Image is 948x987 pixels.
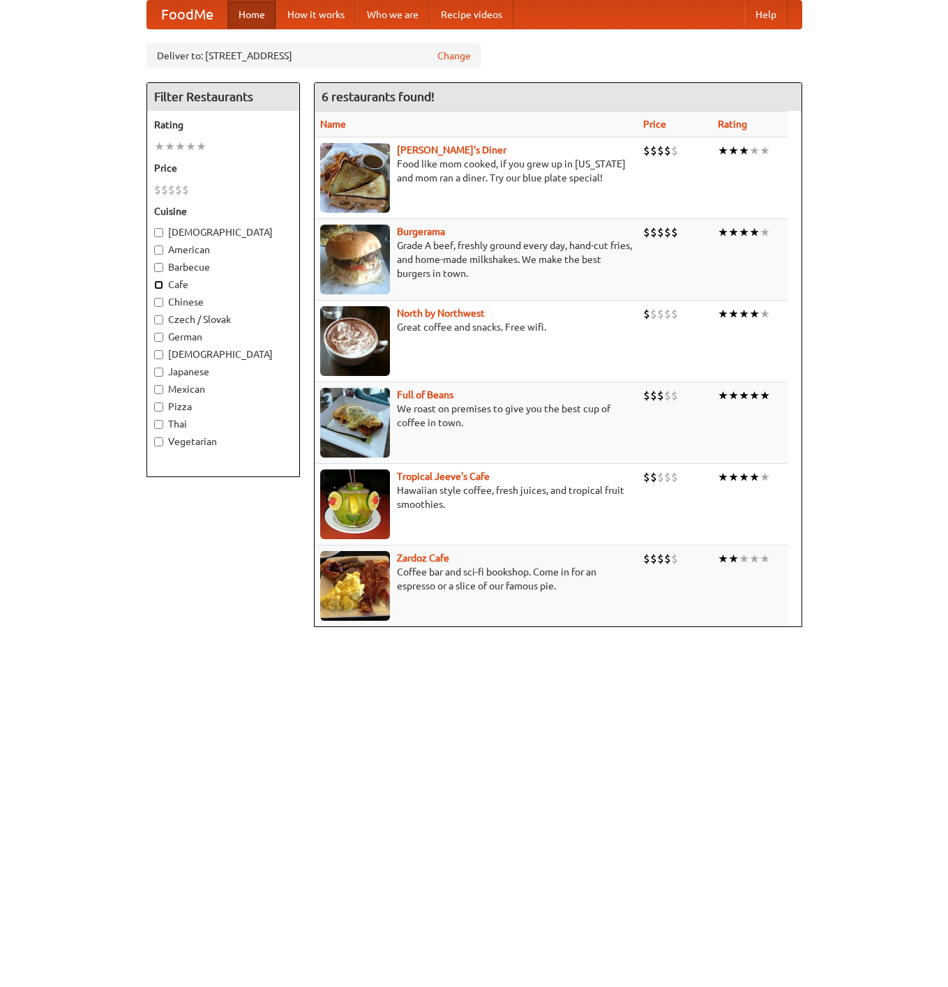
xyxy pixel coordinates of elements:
[718,225,728,240] li: ★
[760,306,770,322] li: ★
[154,385,163,394] input: Mexican
[718,119,747,130] a: Rating
[760,225,770,240] li: ★
[320,119,346,130] a: Name
[154,139,165,154] li: ★
[728,225,739,240] li: ★
[397,471,490,482] a: Tropical Jeeve's Cafe
[728,469,739,485] li: ★
[182,182,189,197] li: $
[728,551,739,566] li: ★
[154,315,163,324] input: Czech / Slovak
[728,143,739,158] li: ★
[650,388,657,403] li: $
[397,389,453,400] a: Full of Beans
[154,228,163,237] input: [DEMOGRAPHIC_DATA]
[154,417,292,431] label: Thai
[437,49,471,63] a: Change
[154,350,163,359] input: [DEMOGRAPHIC_DATA]
[154,402,163,412] input: Pizza
[657,143,664,158] li: $
[664,225,671,240] li: $
[154,263,163,272] input: Barbecue
[671,551,678,566] li: $
[749,469,760,485] li: ★
[175,182,182,197] li: $
[320,551,390,621] img: zardoz.jpg
[227,1,276,29] a: Home
[154,298,163,307] input: Chinese
[320,143,390,213] img: sallys.jpg
[320,225,390,294] img: burgerama.jpg
[749,225,760,240] li: ★
[320,483,632,511] p: Hawaiian style coffee, fresh juices, and tropical fruit smoothies.
[276,1,356,29] a: How it works
[664,388,671,403] li: $
[728,388,739,403] li: ★
[643,143,650,158] li: $
[643,551,650,566] li: $
[322,90,435,103] ng-pluralize: 6 restaurants found!
[154,333,163,342] input: German
[320,320,632,334] p: Great coffee and snacks. Free wifi.
[397,144,506,156] a: [PERSON_NAME]'s Diner
[320,388,390,458] img: beans.jpg
[739,469,749,485] li: ★
[154,280,163,289] input: Cafe
[154,295,292,309] label: Chinese
[657,388,664,403] li: $
[657,225,664,240] li: $
[760,143,770,158] li: ★
[650,306,657,322] li: $
[154,243,292,257] label: American
[671,225,678,240] li: $
[760,388,770,403] li: ★
[739,225,749,240] li: ★
[186,139,196,154] li: ★
[154,161,292,175] h5: Price
[643,225,650,240] li: $
[165,139,175,154] li: ★
[168,182,175,197] li: $
[643,306,650,322] li: $
[749,551,760,566] li: ★
[671,143,678,158] li: $
[154,246,163,255] input: American
[643,388,650,403] li: $
[320,402,632,430] p: We roast on premises to give you the best cup of coffee in town.
[760,469,770,485] li: ★
[146,43,481,68] div: Deliver to: [STREET_ADDRESS]
[154,260,292,274] label: Barbecue
[154,400,292,414] label: Pizza
[154,347,292,361] label: [DEMOGRAPHIC_DATA]
[718,143,728,158] li: ★
[320,565,632,593] p: Coffee bar and sci-fi bookshop. Come in for an espresso or a slice of our famous pie.
[397,552,449,564] a: Zardoz Cafe
[154,437,163,446] input: Vegetarian
[175,139,186,154] li: ★
[718,469,728,485] li: ★
[643,469,650,485] li: $
[154,312,292,326] label: Czech / Slovak
[749,143,760,158] li: ★
[664,143,671,158] li: $
[671,388,678,403] li: $
[718,306,728,322] li: ★
[397,308,485,319] b: North by Northwest
[671,306,678,322] li: $
[154,420,163,429] input: Thai
[671,469,678,485] li: $
[760,551,770,566] li: ★
[650,551,657,566] li: $
[739,388,749,403] li: ★
[718,388,728,403] li: ★
[154,225,292,239] label: [DEMOGRAPHIC_DATA]
[739,551,749,566] li: ★
[650,143,657,158] li: $
[397,226,445,237] b: Burgerama
[154,365,292,379] label: Japanese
